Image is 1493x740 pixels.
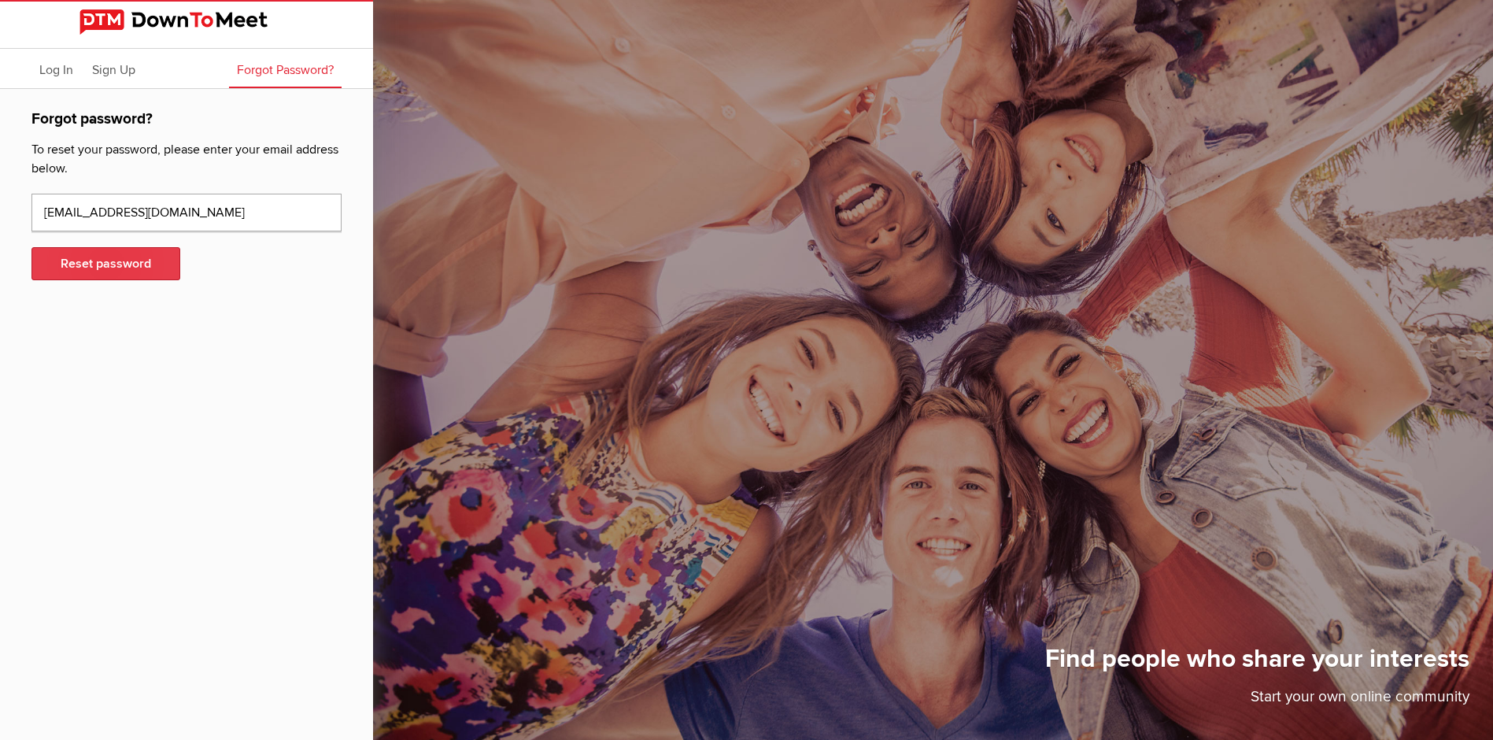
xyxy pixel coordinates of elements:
a: Forgot Password? [229,49,342,88]
p: To reset your password, please enter your email address below. [31,140,342,186]
span: Log In [39,62,73,78]
a: Sign Up [84,49,143,88]
img: DownToMeet [79,9,294,35]
button: Reset password [31,247,180,280]
h1: Forgot password? [31,108,342,140]
p: Start your own online community [1045,686,1469,716]
h1: Find people who share your interests [1045,643,1469,686]
span: Sign Up [92,62,135,78]
input: Email@address.com [31,194,342,231]
span: Forgot Password? [237,62,334,78]
a: Log In [31,49,81,88]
